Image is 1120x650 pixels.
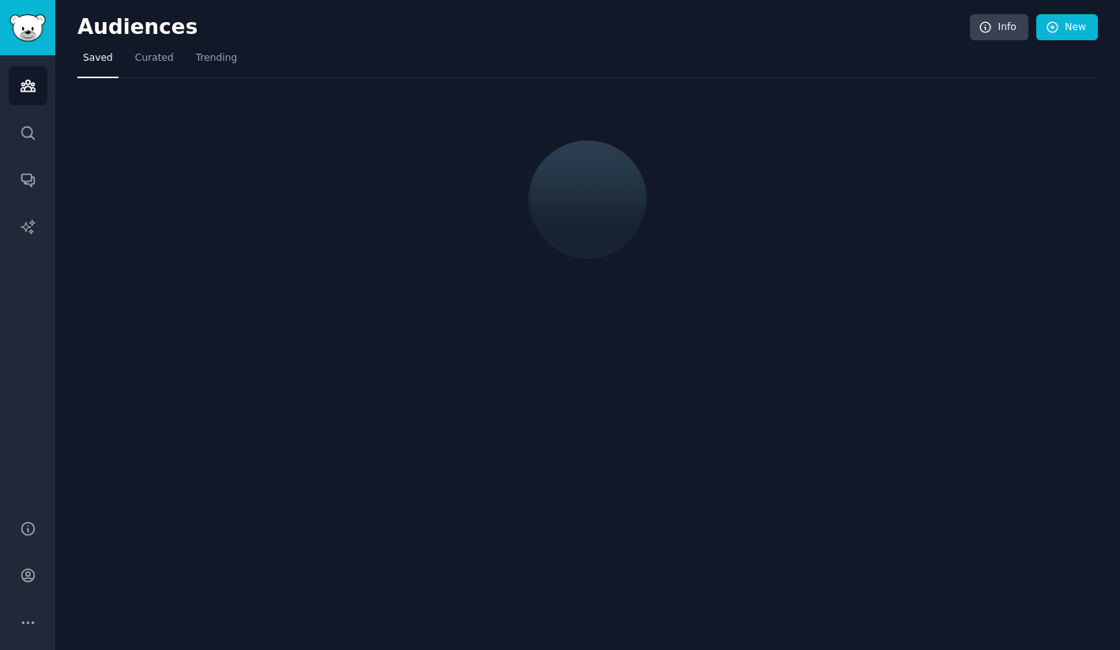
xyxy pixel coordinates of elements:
span: Trending [196,51,237,66]
a: Saved [77,46,118,78]
img: GummySearch logo [9,14,46,42]
a: Trending [190,46,242,78]
span: Saved [83,51,113,66]
a: Info [970,14,1028,41]
span: Curated [135,51,174,66]
a: New [1036,14,1098,41]
a: Curated [130,46,179,78]
h2: Audiences [77,15,970,40]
